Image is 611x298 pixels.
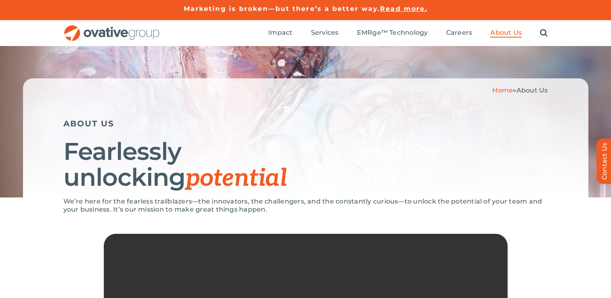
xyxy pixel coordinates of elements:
[185,164,287,193] span: potential
[540,29,548,38] a: Search
[63,119,548,128] h5: ABOUT US
[311,29,339,38] a: Services
[446,29,472,38] a: Careers
[492,86,513,94] a: Home
[268,20,548,46] nav: Menu
[63,197,548,214] p: We’re here for the fearless trailblazers—the innovators, the challengers, and the constantly curi...
[268,29,292,37] span: Impact
[357,29,428,37] span: EMRge™ Technology
[380,5,427,13] a: Read more.
[490,29,522,38] a: About Us
[492,86,548,94] span: »
[63,24,160,32] a: OG_Full_horizontal_RGB
[63,139,548,191] h1: Fearlessly unlocking
[268,29,292,38] a: Impact
[490,29,522,37] span: About Us
[184,5,380,13] a: Marketing is broken—but there’s a better way.
[311,29,339,37] span: Services
[357,29,428,38] a: EMRge™ Technology
[517,86,548,94] span: About Us
[446,29,472,37] span: Careers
